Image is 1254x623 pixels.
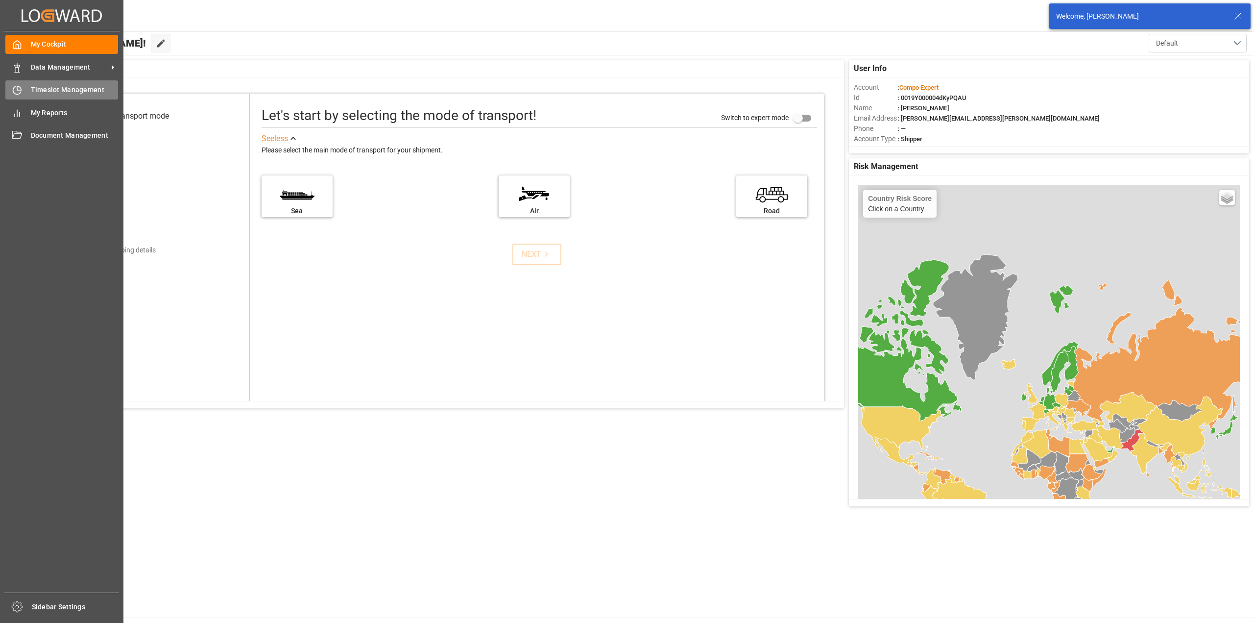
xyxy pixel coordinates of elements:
[899,84,939,91] span: Compo Expert
[93,110,169,122] div: Select transport mode
[5,35,118,54] a: My Cockpit
[868,195,932,202] h4: Country Risk Score
[512,244,561,265] button: NEXT
[31,108,119,118] span: My Reports
[854,124,898,134] span: Phone
[5,126,118,145] a: Document Management
[262,133,288,145] div: See less
[5,80,118,100] a: Timeslot Management
[868,195,932,213] div: Click on a Country
[898,84,939,91] span: :
[1149,34,1247,52] button: open menu
[854,63,887,75] span: User Info
[741,206,802,216] div: Road
[1156,38,1178,49] span: Default
[266,206,328,216] div: Sea
[31,85,119,95] span: Timeslot Management
[31,130,119,141] span: Document Management
[31,39,119,50] span: My Cockpit
[31,62,108,73] span: Data Management
[262,145,817,156] div: Please select the main mode of transport for your shipment.
[898,94,966,101] span: : 0019Y000004dKyPQAU
[898,115,1100,122] span: : [PERSON_NAME][EMAIL_ADDRESS][PERSON_NAME][DOMAIN_NAME]
[898,104,949,112] span: : [PERSON_NAME]
[854,93,898,103] span: Id
[854,134,898,144] span: Account Type
[504,206,565,216] div: Air
[1056,11,1225,22] div: Welcome, [PERSON_NAME]
[854,161,918,173] span: Risk Management
[32,602,120,612] span: Sidebar Settings
[854,103,898,113] span: Name
[898,135,922,143] span: : Shipper
[262,105,536,126] div: Let's start by selecting the mode of transport!
[1219,190,1235,205] a: Layers
[522,249,552,260] div: NEXT
[5,103,118,122] a: My Reports
[854,113,898,124] span: Email Address
[95,245,156,255] div: Add shipping details
[721,114,789,122] span: Switch to expert mode
[854,82,898,93] span: Account
[898,125,906,132] span: : —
